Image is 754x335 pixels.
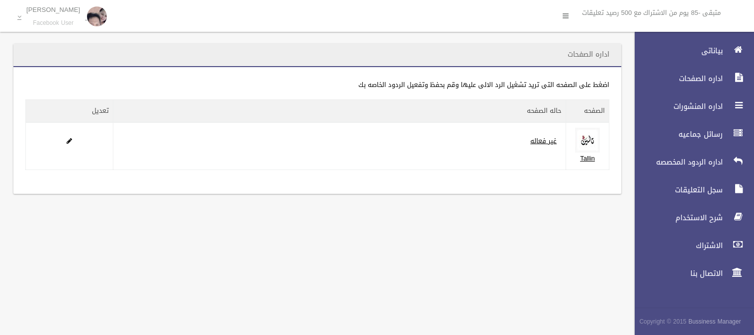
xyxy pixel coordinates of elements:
[626,207,754,229] a: شرح الاستخدام
[626,262,754,284] a: الاتصال بنا
[626,241,726,251] span: الاشتراك
[626,74,726,84] span: اداره الصفحات
[626,46,726,56] span: بياناتى
[626,268,726,278] span: الاتصال بنا
[530,135,557,147] a: غير فعاله
[556,45,621,64] header: اداره الصفحات
[575,135,600,147] a: Edit
[26,100,113,123] th: تعديل
[26,6,80,13] p: [PERSON_NAME]
[626,129,726,139] span: رسائل جماعيه
[626,151,754,173] a: اداره الردود المخصصه
[639,316,686,327] span: Copyright © 2015
[626,95,754,117] a: اداره المنشورات
[626,123,754,145] a: رسائل جماعيه
[113,100,566,123] th: حاله الصفحه
[626,101,726,111] span: اداره المنشورات
[67,135,72,147] a: Edit
[626,185,726,195] span: سجل التعليقات
[575,128,600,153] img: 517695671_122096718386941224_5785202519428561312_n.jpg
[688,316,741,327] strong: Bussiness Manager
[626,235,754,256] a: الاشتراك
[26,19,80,27] small: Facebook User
[580,152,595,165] a: Tallin
[626,179,754,201] a: سجل التعليقات
[626,40,754,62] a: بياناتى
[25,79,609,91] div: اضغط على الصفحه التى تريد تشغيل الرد الالى عليها وقم بحفظ وتفعيل الردود الخاصه بك
[626,213,726,223] span: شرح الاستخدام
[626,68,754,89] a: اداره الصفحات
[626,157,726,167] span: اداره الردود المخصصه
[566,100,609,123] th: الصفحه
